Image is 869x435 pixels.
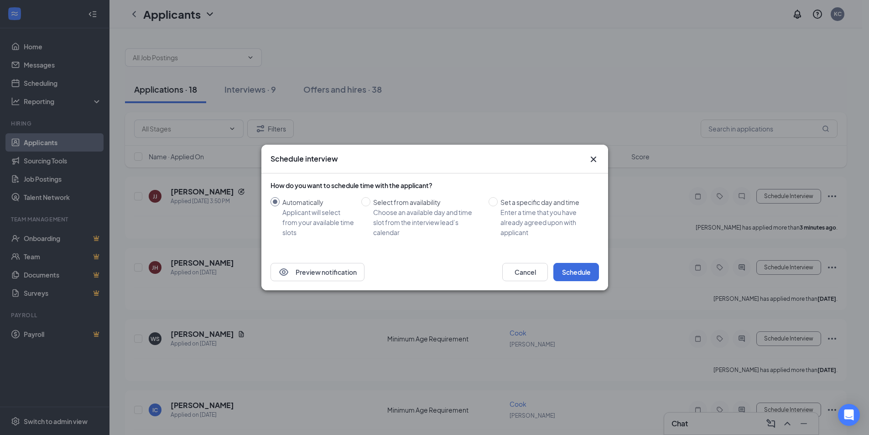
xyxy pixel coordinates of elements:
[588,154,599,165] button: Close
[271,181,599,190] div: How do you want to schedule time with the applicant?
[282,207,354,237] div: Applicant will select from your available time slots
[588,154,599,165] svg: Cross
[278,267,289,278] svg: Eye
[500,207,592,237] div: Enter a time that you have already agreed upon with applicant
[838,404,860,426] div: Open Intercom Messenger
[282,197,354,207] div: Automatically
[553,263,599,281] button: Schedule
[271,154,338,164] h3: Schedule interview
[373,207,481,237] div: Choose an available day and time slot from the interview lead’s calendar
[271,263,364,281] button: EyePreview notification
[502,263,548,281] button: Cancel
[500,197,592,207] div: Set a specific day and time
[373,197,481,207] div: Select from availability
